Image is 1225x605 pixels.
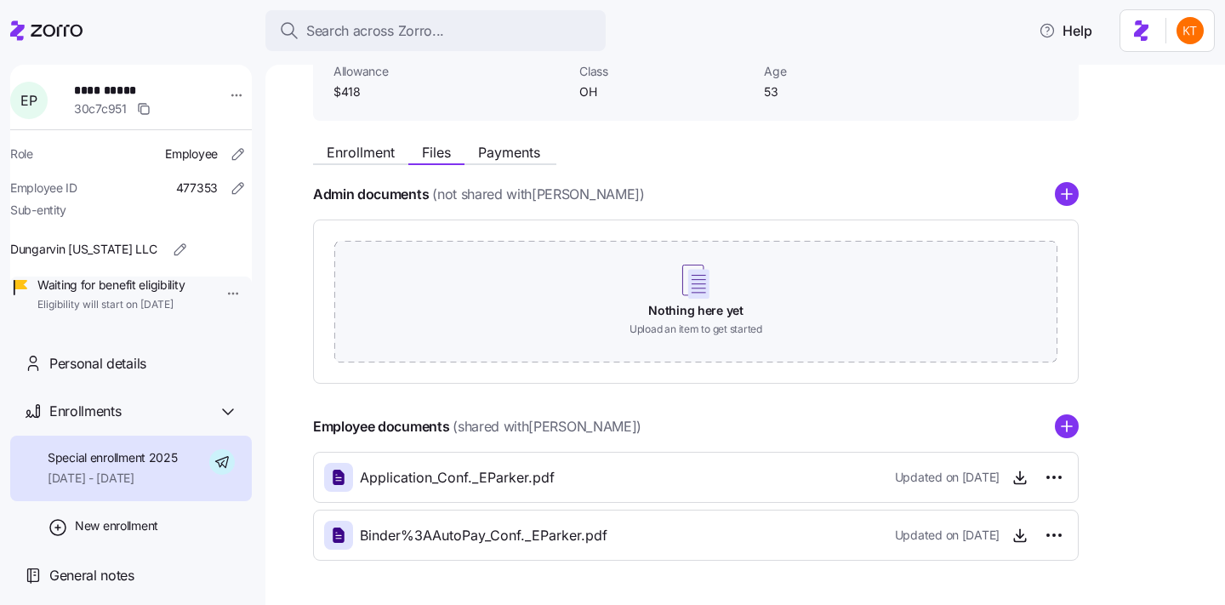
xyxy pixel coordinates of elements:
[579,83,750,100] span: OH
[176,180,218,197] span: 477353
[1039,20,1092,41] span: Help
[49,353,146,374] span: Personal details
[1025,14,1106,48] button: Help
[48,449,178,466] span: Special enrollment 2025
[37,298,185,312] span: Eligibility will start on [DATE]
[579,63,750,80] span: Class
[764,63,935,80] span: Age
[165,146,218,163] span: Employee
[895,527,1000,544] span: Updated on [DATE]
[10,241,157,258] span: Dungarvin [US_STATE] LLC
[360,467,555,488] span: Application_Conf._EParker.pdf
[306,20,444,42] span: Search across Zorro...
[10,202,66,219] span: Sub-entity
[20,94,37,107] span: E P
[313,185,429,204] h4: Admin documents
[478,146,540,159] span: Payments
[74,100,127,117] span: 30c7c951
[37,277,185,294] span: Waiting for benefit eligibility
[453,416,641,437] span: (shared with [PERSON_NAME] )
[313,417,449,437] h4: Employee documents
[422,146,451,159] span: Files
[75,517,158,534] span: New enrollment
[265,10,606,51] button: Search across Zorro...
[1055,182,1079,206] svg: add icon
[895,469,1000,486] span: Updated on [DATE]
[1177,17,1204,44] img: aad2ddc74cf02b1998d54877cdc71599
[327,146,395,159] span: Enrollment
[333,83,566,100] span: $418
[10,146,33,163] span: Role
[360,525,607,546] span: Binder%3AAutoPay_Conf._EParker.pdf
[49,565,134,586] span: General notes
[10,180,77,197] span: Employee ID
[432,184,644,205] span: (not shared with [PERSON_NAME] )
[49,401,121,422] span: Enrollments
[333,63,566,80] span: Allowance
[1055,414,1079,438] svg: add icon
[764,83,935,100] span: 53
[48,470,178,487] span: [DATE] - [DATE]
